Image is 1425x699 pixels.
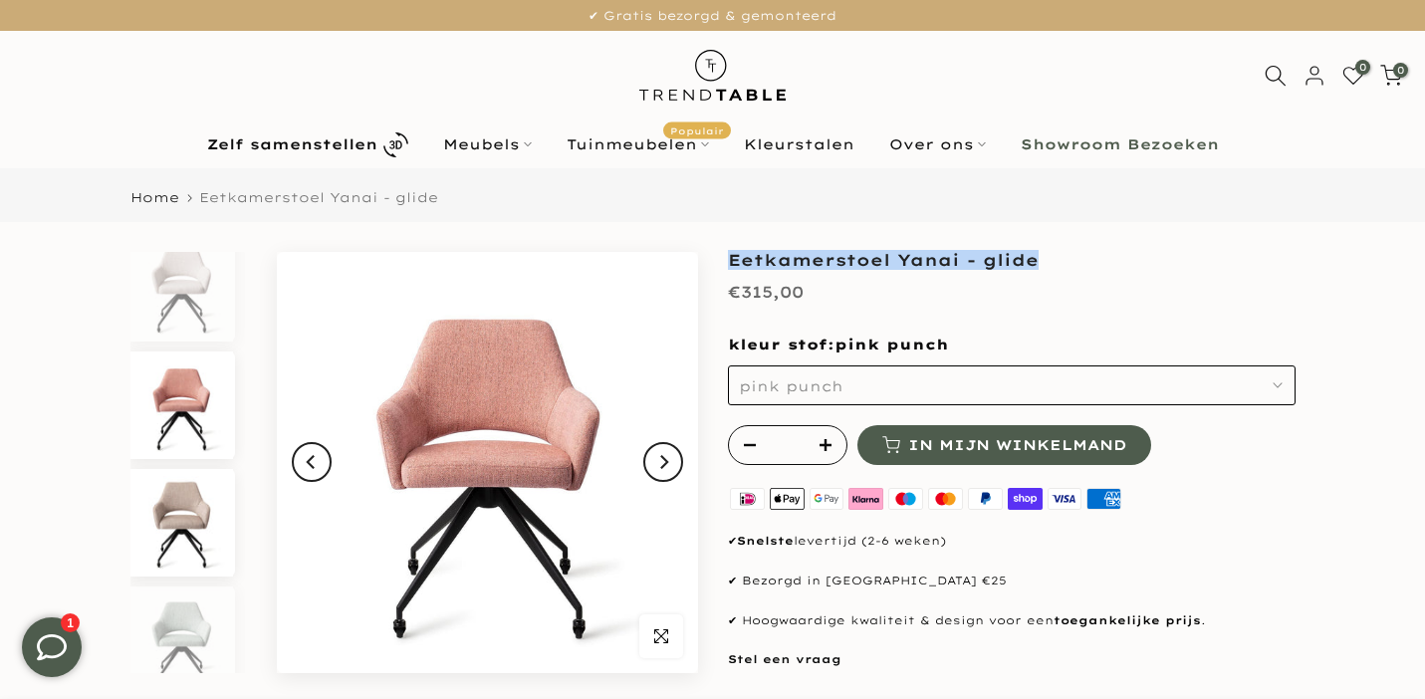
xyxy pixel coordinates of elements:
[871,132,1003,156] a: Over ons
[549,132,726,156] a: TuinmeubelenPopulair
[767,485,807,512] img: apple pay
[25,5,1400,27] p: ✔ Gratis bezorgd & gemonteerd
[926,485,966,512] img: master
[1003,132,1236,156] a: Showroom Bezoeken
[1045,485,1084,512] img: visa
[207,137,377,151] b: Zelf samenstellen
[728,652,841,666] a: Stel een vraag
[1005,485,1045,512] img: shopify pay
[728,365,1296,405] button: pink punch
[726,132,871,156] a: Kleurstalen
[1342,65,1364,87] a: 0
[663,122,731,139] span: Populair
[130,191,179,204] a: Home
[728,532,1296,552] p: ✔ levertijd (2-6 weken)
[625,31,800,119] img: trend-table
[737,534,794,548] strong: Snelste
[425,132,549,156] a: Meubels
[643,442,683,482] button: Next
[1393,63,1408,78] span: 0
[292,442,332,482] button: Previous
[965,485,1005,512] img: paypal
[2,597,102,697] iframe: toggle-frame
[739,377,843,395] span: pink punch
[1021,137,1219,151] b: Showroom Bezoeken
[1355,60,1370,75] span: 0
[1084,485,1124,512] img: american express
[728,611,1296,631] p: ✔ Hoogwaardige kwaliteit & design voor een .
[728,336,949,353] span: kleur stof:
[908,438,1126,452] span: In mijn winkelmand
[1380,65,1402,87] a: 0
[189,127,425,162] a: Zelf samenstellen
[728,278,804,307] div: €315,00
[1054,613,1201,627] strong: toegankelijke prijs
[846,485,886,512] img: klarna
[834,336,949,355] span: pink punch
[857,425,1151,465] button: In mijn winkelmand
[728,252,1296,268] h1: Eetkamerstoel Yanai - glide
[728,485,768,512] img: ideal
[199,189,438,205] span: Eetkamerstoel Yanai - glide
[807,485,846,512] img: google pay
[728,572,1296,591] p: ✔ Bezorgd in [GEOGRAPHIC_DATA] €25
[886,485,926,512] img: maestro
